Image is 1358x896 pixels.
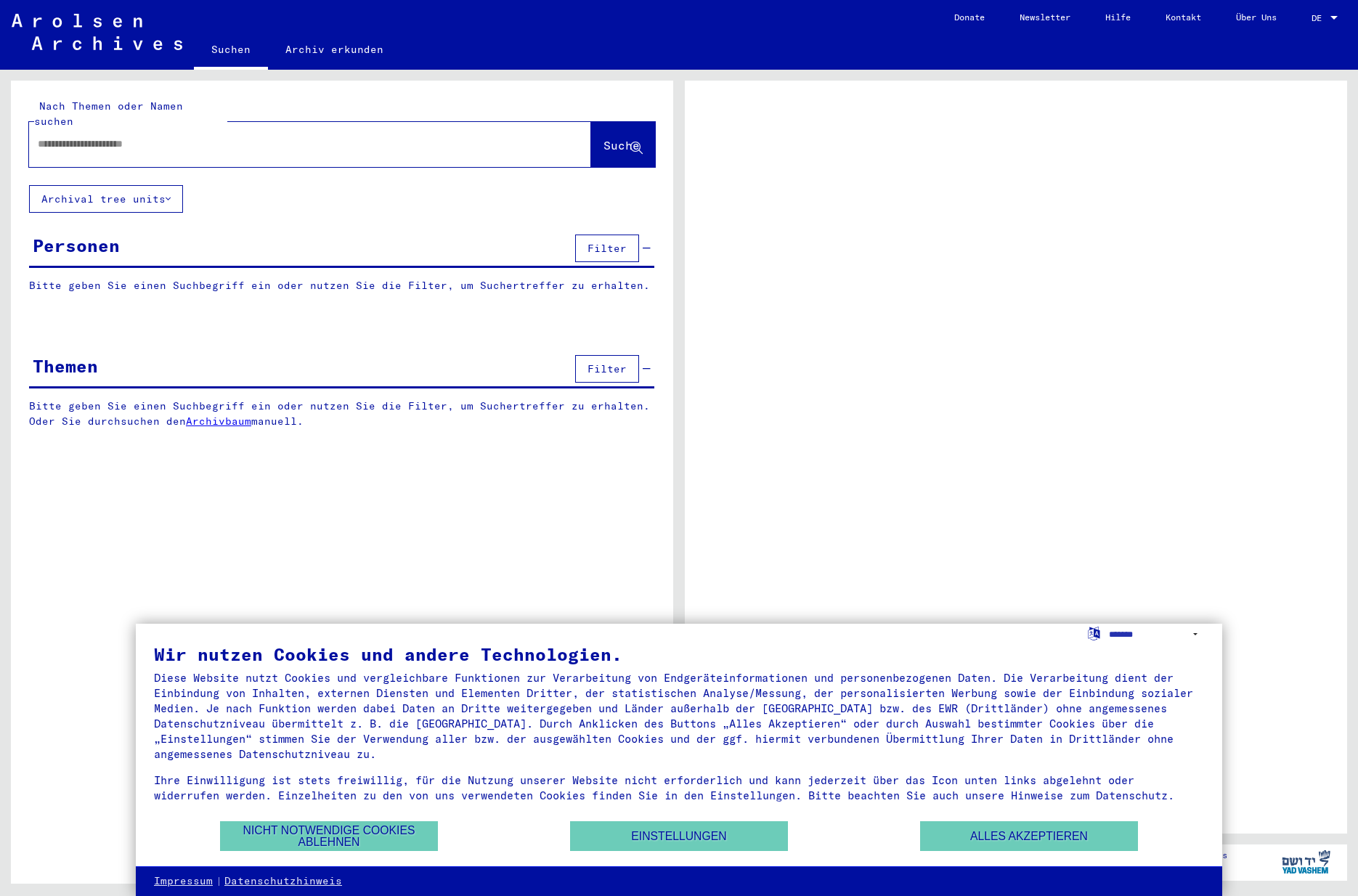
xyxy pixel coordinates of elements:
[587,362,627,375] span: Filter
[1279,844,1333,880] img: yv_logo.png
[34,99,183,128] mat-label: Nach Themen oder Namen suchen
[224,874,342,889] a: Datenschutzhinweis
[33,232,120,258] div: Personen
[29,185,183,213] button: Archival tree units
[29,278,654,293] p: Bitte geben Sie einen Suchbegriff ein oder nutzen Sie die Filter, um Suchertreffer zu erhalten.
[920,821,1138,851] button: Alles akzeptieren
[603,138,640,152] span: Suche
[591,122,655,167] button: Suche
[575,235,639,262] button: Filter
[154,773,1204,803] div: Ihre Einwilligung ist stets freiwillig, für die Nutzung unserer Website nicht erforderlich und ka...
[186,415,251,428] a: Archivbaum
[33,353,98,379] div: Themen
[154,874,213,889] a: Impressum
[268,32,401,67] a: Archiv erkunden
[575,355,639,383] button: Filter
[194,32,268,70] a: Suchen
[29,399,655,429] p: Bitte geben Sie einen Suchbegriff ein oder nutzen Sie die Filter, um Suchertreffer zu erhalten. O...
[154,645,1204,663] div: Wir nutzen Cookies und andere Technologien.
[220,821,438,851] button: Nicht notwendige Cookies ablehnen
[154,670,1204,762] div: Diese Website nutzt Cookies und vergleichbare Funktionen zur Verarbeitung von Endgeräteinformatio...
[1312,13,1327,23] span: DE
[12,14,182,50] img: Arolsen_neg.svg
[1109,624,1204,645] select: Sprache auswählen
[587,242,627,255] span: Filter
[570,821,788,851] button: Einstellungen
[1086,626,1102,640] label: Sprache auswählen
